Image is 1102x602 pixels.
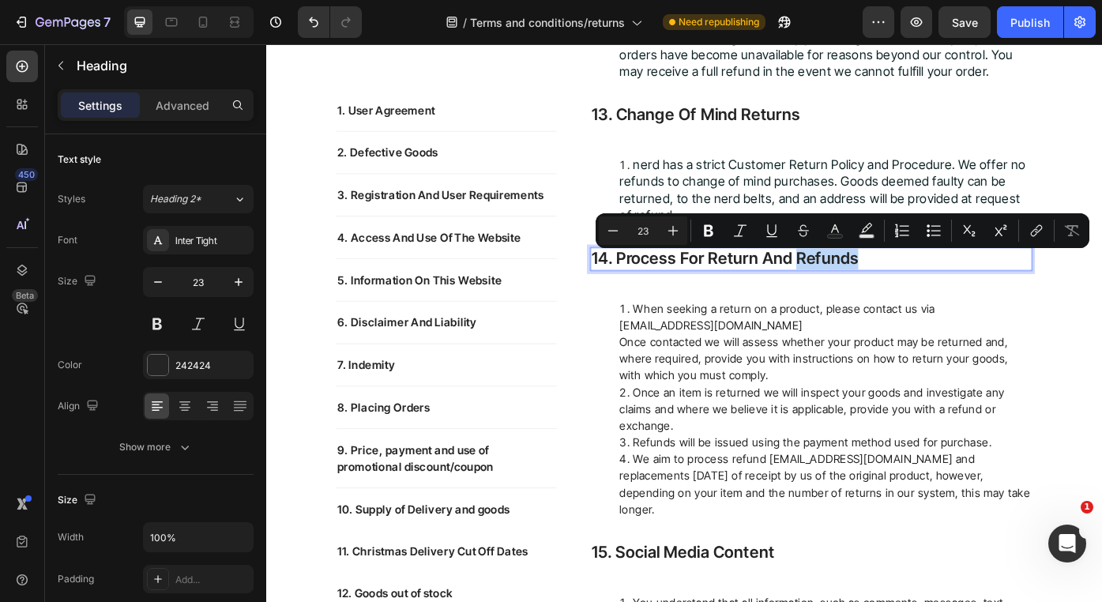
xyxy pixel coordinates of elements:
div: Size [58,490,100,511]
span: 1 [1081,501,1093,514]
span: nerd has a strict Customer Return Policy and Procedure. We offer no refunds to change of mind pur... [401,128,861,201]
button: Heading 2* [143,185,254,213]
div: Color [58,358,82,372]
div: Publish [1010,14,1050,31]
li: Refunds will be issued using the payment method used for purchase. [401,442,867,461]
button: Publish [997,6,1063,38]
button: Show more [58,433,254,461]
div: Size [58,271,100,292]
li: Once an item is returned we will inspect your goods and investigate any claims and where we belie... [401,385,867,442]
div: 242424 [175,359,250,373]
div: Editor contextual toolbar [596,213,1089,248]
h2: 15. social media content [367,563,869,590]
iframe: Intercom live chat [1048,525,1086,562]
div: 450 [15,168,38,181]
div: Align [58,396,102,417]
div: Width [58,530,84,544]
p: 11. Christmas Delivery Cut Off Dates [81,565,328,584]
h2: Rich Text Editor. Editing area: main [367,230,869,257]
p: Heading [77,56,247,75]
li: When seeking a return on a product, please contact us via [EMAIL_ADDRESS][DOMAIN_NAME] Once conta... [401,290,867,385]
span: / [463,14,467,31]
h2: 13. change of mind returns [367,67,869,94]
div: Beta [12,289,38,302]
span: Save [952,16,978,29]
div: Add... [175,573,250,587]
p: Settings [78,97,122,114]
p: Advanced [156,97,209,114]
button: Save [938,6,991,38]
input: Auto [144,523,253,551]
div: Font [58,233,77,247]
li: We aim to process refund [EMAIL_ADDRESS][DOMAIN_NAME] and replacements [DATE] of receipt by us of... [401,461,867,536]
iframe: Design area [266,44,1102,602]
p: 14. process for return and refunds [369,231,867,255]
div: Padding [58,572,94,586]
button: 7 [6,6,118,38]
span: Heading 2* [150,192,201,206]
div: Show more [119,439,193,455]
p: 7 [103,13,111,32]
div: Inter Tight [175,234,250,248]
span: Terms and conditions/returns [470,14,625,31]
div: Undo/Redo [298,6,362,38]
span: Need republishing [679,15,759,29]
div: Text style [58,152,101,167]
div: Styles [58,192,85,206]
